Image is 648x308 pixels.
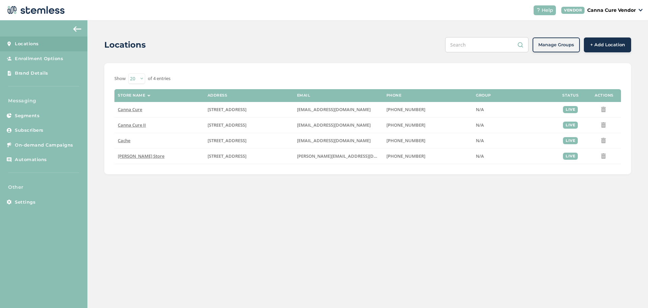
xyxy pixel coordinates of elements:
img: icon_down-arrow-small-66adaf34.svg [639,9,643,11]
img: icon-help-white-03924b79.svg [536,8,540,12]
span: Canna Cure [118,106,142,112]
label: Status [562,93,578,98]
span: Automations [15,156,47,163]
span: [EMAIL_ADDRESS][DOMAIN_NAME] [297,137,371,144]
span: [PHONE_NUMBER] [386,137,425,144]
span: [EMAIL_ADDRESS][DOMAIN_NAME] [297,106,371,112]
label: (405) 906-2801 [386,153,469,159]
label: Canna Cure [118,107,200,112]
label: 1919 Northwest Cache Road [208,138,290,144]
label: Group [476,93,491,98]
label: edmond@shopcannacure.com [297,153,380,159]
span: [STREET_ADDRESS] [208,137,246,144]
span: Subscribers [15,127,44,134]
span: [STREET_ADDRESS] [208,106,246,112]
p: Canna Cure Vendor [587,7,636,14]
iframe: Chat Widget [614,276,648,308]
span: + Add Location [590,42,625,48]
img: logo-dark-0685b13c.svg [5,3,65,17]
span: Segments [15,112,39,119]
label: Edmond Store [118,153,200,159]
span: [EMAIL_ADDRESS][DOMAIN_NAME] [297,122,371,128]
label: Show [114,75,126,82]
span: Canna Cure II [118,122,146,128]
label: contact@shopcannacure.com [297,122,380,128]
label: (310) 621-7472 [386,138,469,144]
label: Canna Cure II [118,122,200,128]
span: On-demand Campaigns [15,142,73,149]
label: N/A [476,107,550,112]
span: [PHONE_NUMBER] [386,106,425,112]
button: + Add Location [584,37,631,52]
label: of 4 entries [148,75,170,82]
label: (405) 338-9112 [386,122,469,128]
img: icon-sort-1e1d7615.svg [147,95,151,97]
span: [STREET_ADDRESS] [208,153,246,159]
label: N/A [476,138,550,144]
label: reachlmitchell@gmail.com [297,138,380,144]
label: Address [208,93,227,98]
div: live [563,122,578,129]
span: Manage Groups [538,42,574,48]
label: N/A [476,153,550,159]
div: live [563,153,578,160]
h2: Locations [104,39,146,51]
label: 1023 East 6th Avenue [208,122,290,128]
label: N/A [476,122,550,128]
label: (580) 280-2262 [386,107,469,112]
span: Brand Details [15,70,48,77]
input: Search [445,37,529,52]
span: Locations [15,41,39,47]
div: live [563,137,578,144]
label: 2720 Northwest Sheridan Road [208,107,290,112]
span: [PHONE_NUMBER] [386,122,425,128]
div: live [563,106,578,113]
span: [PERSON_NAME][EMAIL_ADDRESS][DOMAIN_NAME] [297,153,405,159]
span: [PERSON_NAME] Store [118,153,164,159]
label: Email [297,93,310,98]
th: Actions [587,89,621,102]
div: VENDOR [561,7,585,14]
label: info@shopcannacure.com [297,107,380,112]
button: Manage Groups [533,37,580,52]
label: 15 East 4th Street [208,153,290,159]
span: Help [542,7,553,14]
span: [STREET_ADDRESS] [208,122,246,128]
span: Settings [15,199,35,206]
label: Phone [386,93,402,98]
span: Enrollment Options [15,55,63,62]
img: icon-arrow-back-accent-c549486e.svg [73,26,81,32]
span: Cache [118,137,130,144]
span: [PHONE_NUMBER] [386,153,425,159]
label: Store name [118,93,145,98]
label: Cache [118,138,200,144]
